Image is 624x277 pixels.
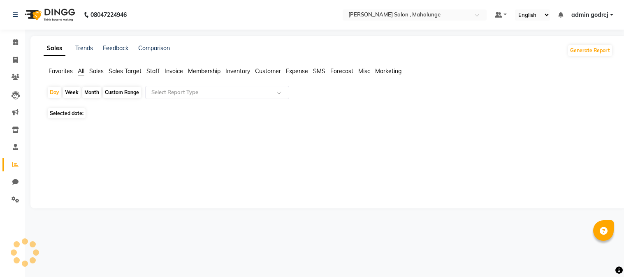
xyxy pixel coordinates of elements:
span: Marketing [375,67,401,75]
a: Comparison [138,44,170,52]
span: Selected date: [48,108,86,118]
span: Misc [358,67,370,75]
div: Week [63,87,81,98]
a: Sales [44,41,65,56]
b: 08047224946 [90,3,127,26]
span: Membership [188,67,220,75]
span: Expense [286,67,308,75]
span: Forecast [330,67,353,75]
span: Sales [89,67,104,75]
span: Sales Target [109,67,142,75]
div: Custom Range [103,87,141,98]
span: Staff [146,67,160,75]
span: Inventory [225,67,250,75]
iframe: chat widget [589,244,616,269]
img: logo [21,3,77,26]
div: Month [82,87,101,98]
a: Trends [75,44,93,52]
span: Invoice [165,67,183,75]
span: SMS [313,67,325,75]
span: Favorites [49,67,73,75]
div: Day [48,87,61,98]
span: Customer [255,67,281,75]
span: All [78,67,84,75]
span: admin godrej [571,11,608,19]
button: Generate Report [568,45,612,56]
a: Feedback [103,44,128,52]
